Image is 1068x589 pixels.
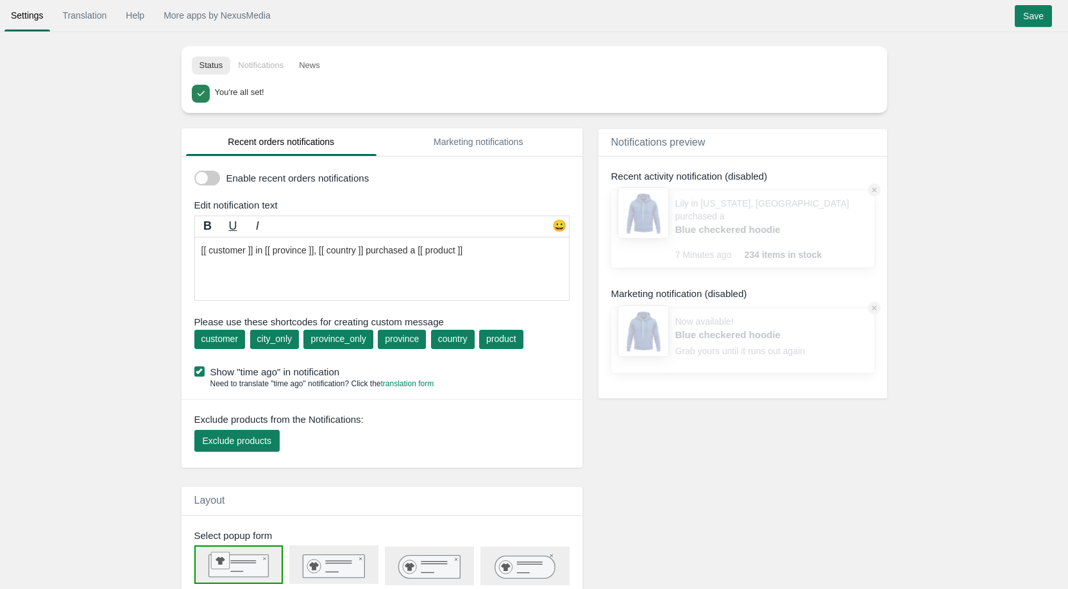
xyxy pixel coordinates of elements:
[228,219,237,232] u: U
[186,128,377,156] a: Recent orders notifications
[56,4,114,27] a: Translation
[1015,5,1052,27] input: Save
[675,223,810,236] a: Blue checkered hoodie
[194,495,225,506] span: Layout
[192,56,231,74] button: Status
[194,237,570,301] textarea: [[ customer ]] in [[ province ]], [[ country ]] purchased a [[ product ]]
[185,529,586,542] div: Select popup form
[675,328,810,341] a: Blue checkered hoodie
[157,4,277,27] a: More apps by NexusMedia
[119,4,151,27] a: Help
[291,56,328,74] button: News
[203,436,271,446] span: Exclude products
[194,413,364,426] span: Exclude products from the Notifications:
[438,332,468,345] div: country
[194,365,576,379] label: Show "time ago" in notification
[201,332,239,345] div: customer
[383,128,574,156] a: Marketing notifications
[215,85,873,99] div: You're all set!
[675,315,810,366] div: Now available! Grab yours until it runs out again
[257,332,292,345] div: city_only
[675,197,868,248] div: Lily in [US_STATE], [GEOGRAPHIC_DATA] purchased a
[203,219,212,232] b: B
[550,218,569,237] div: 😀
[611,137,706,148] span: Notifications preview
[618,187,669,239] img: 80x80_sample.jpg
[194,379,434,389] div: Need to translate "time ago" notification? Click the
[185,198,586,212] div: Edit notification text
[486,332,516,345] div: product
[675,248,745,261] span: 7 Minutes ago
[744,248,822,261] span: 234 items in stock
[618,305,669,357] img: 80x80_sample.jpg
[4,4,50,27] a: Settings
[256,219,259,232] i: I
[194,315,570,329] span: Please use these shortcodes for creating custom message
[310,332,366,345] div: province_only
[385,332,419,345] div: province
[226,171,566,185] label: Enable recent orders notifications
[381,379,434,388] a: translation form
[194,430,280,452] button: Exclude products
